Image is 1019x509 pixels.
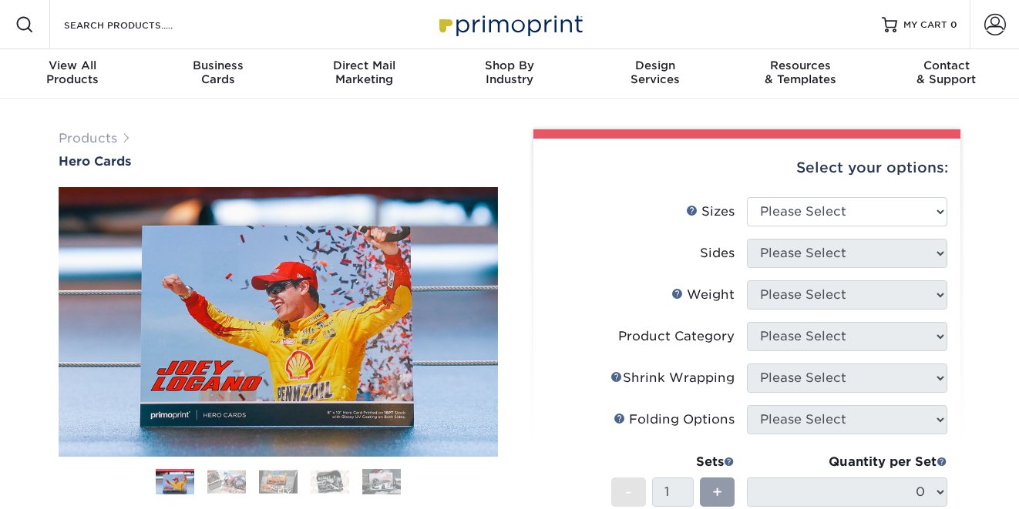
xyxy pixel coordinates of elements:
[747,453,947,471] div: Quantity per Set
[207,470,246,494] img: Hero Cards 02
[618,327,735,346] div: Product Category
[546,139,948,197] div: Select your options:
[700,244,735,263] div: Sides
[582,49,728,99] a: DesignServices
[437,49,583,99] a: Shop ByIndustry
[291,59,437,72] span: Direct Mail
[582,59,728,86] div: Services
[259,470,298,494] img: Hero Cards 03
[950,19,957,30] span: 0
[611,453,735,471] div: Sets
[146,49,291,99] a: BusinessCards
[437,59,583,72] span: Shop By
[671,286,735,304] div: Weight
[437,59,583,86] div: Industry
[62,15,213,34] input: SEARCH PRODUCTS.....
[156,470,194,495] img: Hero Cards 01
[728,59,873,86] div: & Templates
[291,59,437,86] div: Marketing
[582,59,728,72] span: Design
[903,18,947,32] span: MY CART
[311,470,349,494] img: Hero Cards 04
[59,131,117,146] a: Products
[291,49,437,99] a: Direct MailMarketing
[146,59,291,86] div: Cards
[59,184,498,460] img: Hero Cards 01
[432,8,587,41] img: Primoprint
[728,49,873,99] a: Resources& Templates
[873,59,1019,86] div: & Support
[873,49,1019,99] a: Contact& Support
[59,154,498,169] a: Hero Cards
[686,203,735,221] div: Sizes
[614,410,735,429] div: Folding Options
[362,468,401,495] img: Hero Cards 05
[712,481,722,504] span: +
[610,369,735,387] div: Shrink Wrapping
[625,481,632,504] span: -
[873,59,1019,72] span: Contact
[728,59,873,72] span: Resources
[146,59,291,72] span: Business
